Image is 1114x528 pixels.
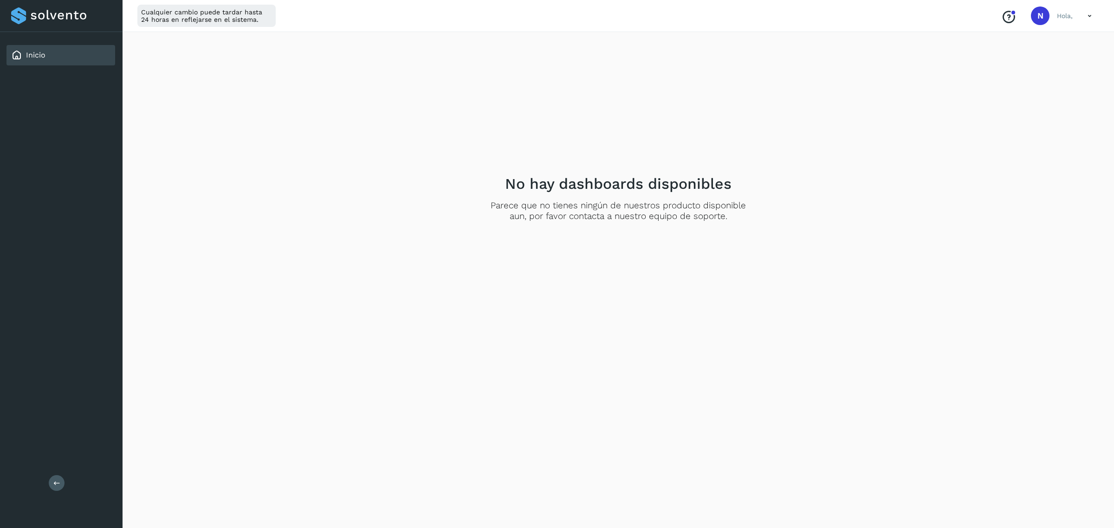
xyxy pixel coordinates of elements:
[137,5,276,27] div: Cualquier cambio puede tardar hasta 24 horas en reflejarse en el sistema.
[6,45,115,65] div: Inicio
[26,51,45,59] a: Inicio
[505,175,732,193] h2: No hay dashboards disponibles
[486,200,751,222] p: Parece que no tienes ningún de nuestros producto disponible aun, por favor contacta a nuestro equ...
[1057,12,1073,20] p: Hola,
